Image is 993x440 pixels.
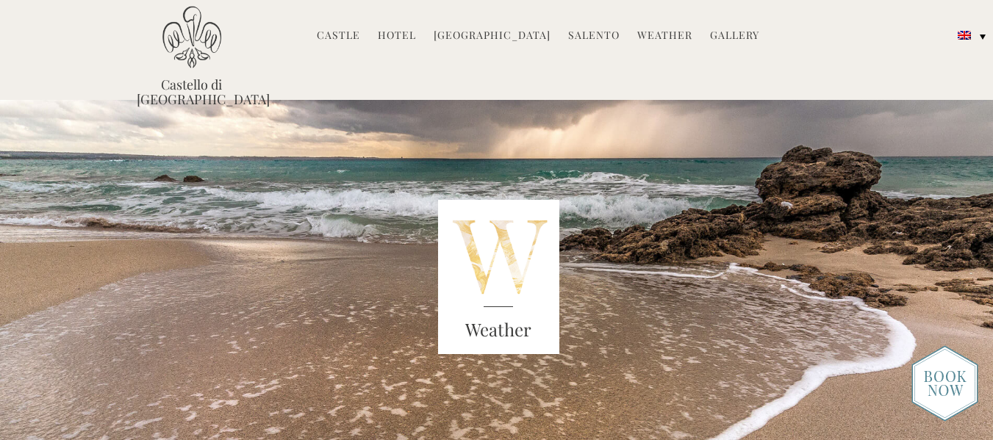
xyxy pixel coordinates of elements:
[710,28,759,45] a: Gallery
[162,6,221,68] img: Castello di Ugento
[438,317,560,343] h3: Weather
[434,28,551,45] a: [GEOGRAPHIC_DATA]
[568,28,620,45] a: Salento
[911,345,978,422] img: new-booknow.png
[137,77,247,107] a: Castello di [GEOGRAPHIC_DATA]
[378,28,416,45] a: Hotel
[438,200,560,354] img: Unknown-2.png
[317,28,360,45] a: Castle
[637,28,692,45] a: Weather
[958,31,971,40] img: English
